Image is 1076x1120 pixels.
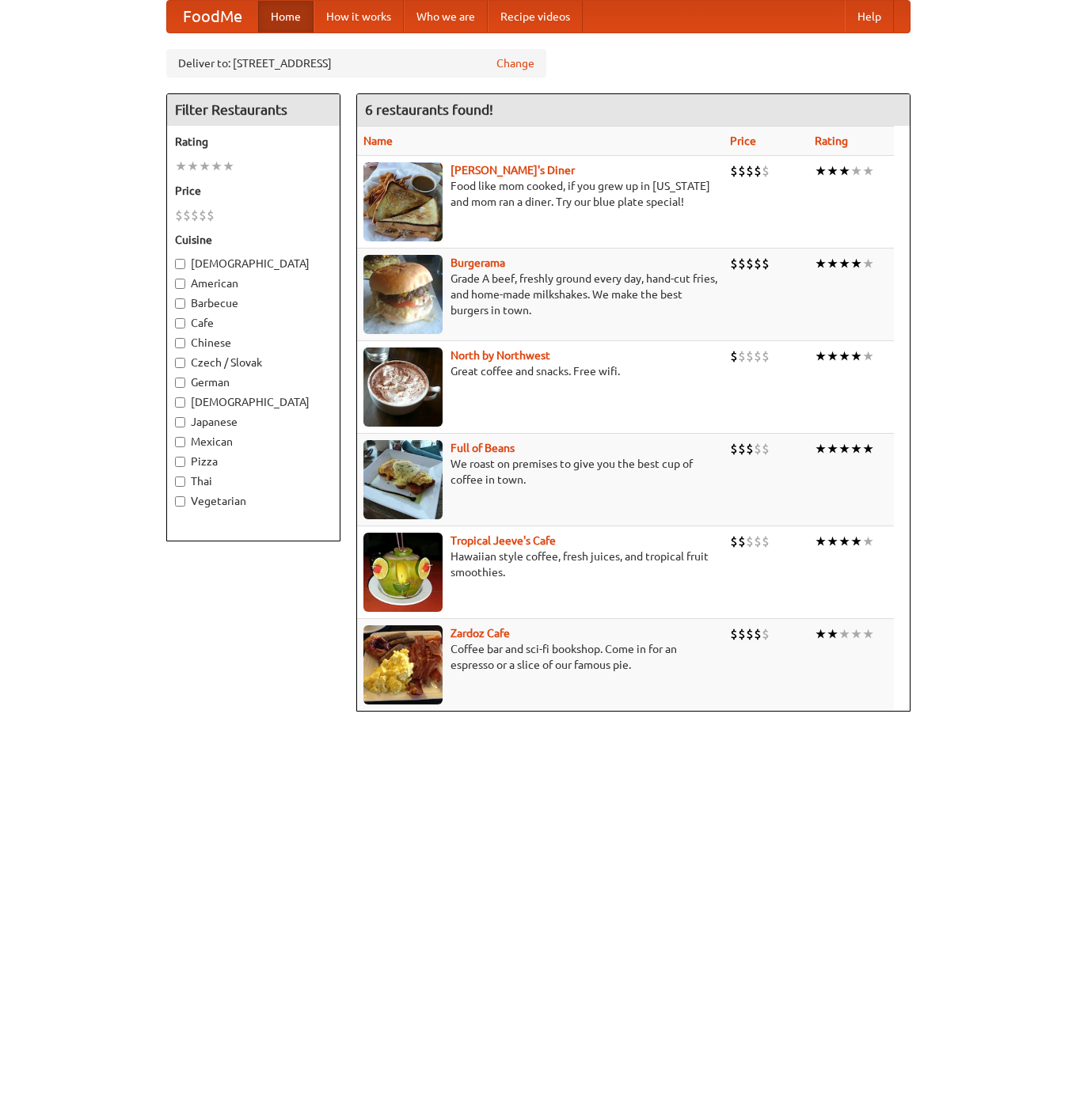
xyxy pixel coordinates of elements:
[175,437,185,447] input: Mexican
[363,178,717,210] p: Food like mom cooked, if you grew up in [US_STATE] and mom ran a diner. Try our blue plate special!
[175,417,185,427] input: Japanese
[746,440,754,457] li: $
[815,135,848,147] a: Rating
[850,162,862,180] li: ★
[451,534,556,547] b: Tropical Jeeve's Cafe
[845,1,894,32] a: Help
[730,440,738,457] li: $
[363,162,443,241] img: sallys.jpg
[191,207,199,224] li: $
[762,255,770,272] li: $
[827,162,838,180] li: ★
[175,355,332,370] label: Czech / Slovak
[175,473,332,489] label: Thai
[175,134,332,150] h5: Rating
[175,183,332,199] h5: Price
[175,318,185,328] input: Cafe
[175,397,185,408] input: [DEMOGRAPHIC_DATA]
[746,625,754,643] li: $
[183,207,191,224] li: $
[175,259,185,269] input: [DEMOGRAPHIC_DATA]
[815,440,827,457] li: ★
[862,533,874,550] li: ★
[496,55,534,71] a: Change
[738,347,746,365] li: $
[762,347,770,365] li: $
[815,255,827,272] li: ★
[175,374,332,390] label: German
[838,255,850,272] li: ★
[222,158,234,175] li: ★
[175,335,332,351] label: Chinese
[827,440,838,457] li: ★
[175,476,185,487] input: Thai
[488,1,583,32] a: Recipe videos
[762,625,770,643] li: $
[175,207,183,224] li: $
[862,347,874,365] li: ★
[850,625,862,643] li: ★
[838,625,850,643] li: ★
[862,625,874,643] li: ★
[730,625,738,643] li: $
[175,256,332,271] label: [DEMOGRAPHIC_DATA]
[363,456,717,488] p: We roast on premises to give you the best cup of coffee in town.
[363,641,717,673] p: Coffee bar and sci-fi bookshop. Come in for an espresso or a slice of our famous pie.
[175,158,187,175] li: ★
[827,347,838,365] li: ★
[754,533,762,550] li: $
[363,625,443,704] img: zardoz.jpg
[365,102,493,117] ng-pluralize: 6 restaurants found!
[167,94,340,126] h4: Filter Restaurants
[738,162,746,180] li: $
[175,315,332,331] label: Cafe
[746,255,754,272] li: $
[207,207,215,224] li: $
[762,440,770,457] li: $
[175,414,332,430] label: Japanese
[363,549,717,580] p: Hawaiian style coffee, fresh juices, and tropical fruit smoothies.
[762,162,770,180] li: $
[363,440,443,519] img: beans.jpg
[754,255,762,272] li: $
[451,164,575,177] a: [PERSON_NAME]'s Diner
[827,533,838,550] li: ★
[730,162,738,180] li: $
[815,625,827,643] li: ★
[187,158,199,175] li: ★
[738,625,746,643] li: $
[746,162,754,180] li: $
[862,440,874,457] li: ★
[175,454,332,469] label: Pizza
[363,363,717,379] p: Great coffee and snacks. Free wifi.
[838,533,850,550] li: ★
[850,255,862,272] li: ★
[827,625,838,643] li: ★
[166,49,546,78] div: Deliver to: [STREET_ADDRESS]
[862,162,874,180] li: ★
[730,533,738,550] li: $
[738,255,746,272] li: $
[730,347,738,365] li: $
[815,347,827,365] li: ★
[754,625,762,643] li: $
[451,349,550,362] a: North by Northwest
[175,279,185,289] input: American
[754,162,762,180] li: $
[451,256,505,269] a: Burgerama
[175,338,185,348] input: Chinese
[175,295,332,311] label: Barbecue
[175,232,332,248] h5: Cuisine
[815,533,827,550] li: ★
[175,496,185,507] input: Vegetarian
[363,347,443,427] img: north.jpg
[451,442,515,454] a: Full of Beans
[754,440,762,457] li: $
[850,440,862,457] li: ★
[746,533,754,550] li: $
[730,135,756,147] a: Price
